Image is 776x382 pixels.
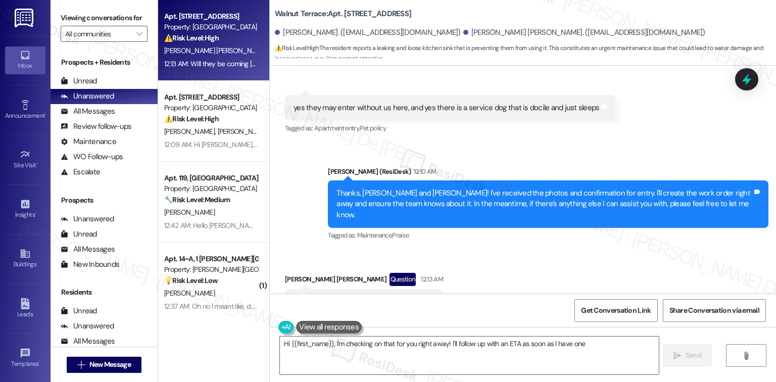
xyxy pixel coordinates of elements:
span: Praise [392,231,409,240]
div: Prospects [51,195,158,206]
div: Apt. [STREET_ADDRESS] [164,11,258,22]
div: All Messages [61,106,115,117]
strong: 💡 Risk Level: Low [164,276,218,285]
span: : The resident reports a leaking and loose kitchen sink that is preventing them from using it. Th... [275,43,776,65]
div: Prospects + Residents [51,57,158,68]
div: WO Follow-ups [61,152,123,162]
a: Templates • [5,345,45,372]
div: 12:09 AM: Hi [PERSON_NAME], we have moved out and returned our keys. When will we receive our sec... [164,140,524,149]
div: Thanks, [PERSON_NAME] and [PERSON_NAME]! I've received the photos and confirmation for entry. I'l... [336,188,752,220]
div: Tagged as: [285,121,615,135]
div: 12:10 AM [411,166,437,177]
div: Apt. [STREET_ADDRESS] [164,92,258,103]
span: [PERSON_NAME] [164,208,215,217]
div: Maintenance [61,136,116,147]
span: • [35,210,36,217]
div: Unanswered [61,214,114,224]
a: Site Visit • [5,146,45,173]
a: Leads [5,295,45,322]
span: Pet policy [360,124,386,132]
button: Get Conversation Link [574,299,657,322]
input: All communities [65,26,131,42]
div: Unread [61,76,97,86]
strong: ⚠️ Risk Level: High [164,33,219,42]
div: 12:13 AM [418,274,443,284]
span: [PERSON_NAME] [164,289,215,298]
div: Apt. 14~A, 1 [PERSON_NAME][GEOGRAPHIC_DATA] (new) [164,254,258,264]
div: All Messages [61,244,115,255]
span: [PERSON_NAME] [PERSON_NAME] [164,46,270,55]
label: Viewing conversations for [61,10,148,26]
strong: 🔧 Risk Level: Medium [164,195,230,204]
button: Share Conversation via email [663,299,766,322]
span: • [39,359,40,366]
textarea: Hi {{first_name}}, I'm checking on that for you right away! I'll follow up with [280,337,658,374]
div: yes they may enter without us here, and yes there is a service dog that is docile and just sleeps [294,103,599,113]
div: Tagged as: [328,228,768,243]
div: Property: [PERSON_NAME][GEOGRAPHIC_DATA] [164,264,258,275]
i:  [77,361,85,369]
div: Residents [51,287,158,298]
b: Walnut Terrace: Apt. [STREET_ADDRESS] [275,9,411,19]
span: [PERSON_NAME] [164,127,218,136]
i:  [673,352,681,360]
div: 12:13 AM: Will they be coming [DATE]? [164,59,272,68]
span: Apartment entry , [314,124,360,132]
span: Get Conversation Link [581,305,651,316]
div: [PERSON_NAME] [PERSON_NAME] [285,273,443,289]
a: Inbox [5,46,45,74]
div: All Messages [61,336,115,347]
div: Property: [GEOGRAPHIC_DATA] [164,22,258,32]
div: Review follow-ups [61,121,131,132]
button: Send [663,344,712,367]
span: [PERSON_NAME] [218,127,271,136]
strong: ⚠️ Risk Level: High [164,114,219,123]
div: Apt. 119, [GEOGRAPHIC_DATA] [164,173,258,183]
img: ResiDesk Logo [15,9,35,27]
div: Property: [GEOGRAPHIC_DATA] [164,103,258,113]
div: Unread [61,306,97,316]
span: Maintenance , [357,231,392,240]
div: Unanswered [61,321,114,331]
div: Property: [GEOGRAPHIC_DATA] [164,183,258,194]
span: New Message [89,359,131,370]
a: Buildings [5,245,45,272]
span: Send [686,350,701,361]
div: Question [390,273,416,285]
div: Unanswered [61,91,114,102]
div: Escalate [61,167,100,177]
div: 12:37 AM: Oh no I meant like, do we have to reserve it? If so, how? [164,302,352,311]
div: [PERSON_NAME] [PERSON_NAME]. ([EMAIL_ADDRESS][DOMAIN_NAME]) [463,27,705,38]
button: New Message [67,357,141,373]
div: [PERSON_NAME]. ([EMAIL_ADDRESS][DOMAIN_NAME]) [275,27,461,38]
span: Share Conversation via email [669,305,759,316]
strong: ⚠️ Risk Level: High [275,44,318,52]
span: • [45,111,46,118]
span: • [36,160,38,167]
i:  [742,352,750,360]
div: New Inbounds [61,259,119,270]
div: [PERSON_NAME] (ResiDesk) [328,166,768,180]
a: Insights • [5,196,45,223]
div: Unread [61,229,97,240]
i:  [136,30,142,38]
